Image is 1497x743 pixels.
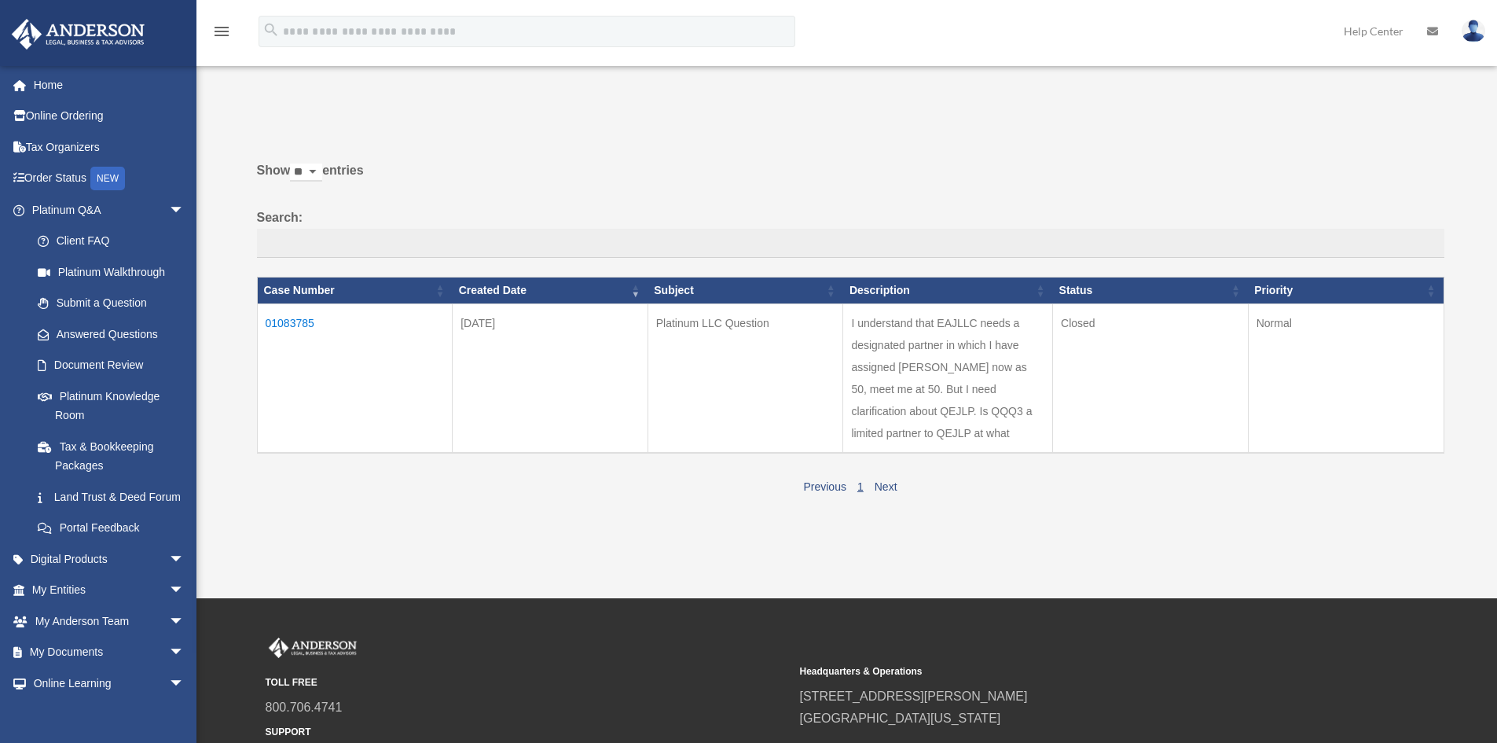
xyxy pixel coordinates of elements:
select: Showentries [290,164,322,182]
a: My Entitiesarrow_drop_down [11,575,208,606]
td: Closed [1053,303,1249,453]
th: Case Number: activate to sort column ascending [257,278,453,304]
a: [GEOGRAPHIC_DATA][US_STATE] [800,712,1001,725]
th: Subject: activate to sort column ascending [648,278,843,304]
a: My Anderson Teamarrow_drop_down [11,605,208,637]
a: Platinum Q&Aarrow_drop_down [11,194,200,226]
a: Client FAQ [22,226,200,257]
i: search [262,21,280,39]
th: Status: activate to sort column ascending [1053,278,1249,304]
th: Priority: activate to sort column ascending [1248,278,1444,304]
span: arrow_drop_down [169,605,200,638]
img: Anderson Advisors Platinum Portal [7,19,149,50]
td: Platinum LLC Question [648,303,843,453]
a: Platinum Walkthrough [22,256,200,288]
a: 1 [857,480,864,493]
td: I understand that EAJLLC needs a designated partner in which I have assigned [PERSON_NAME] now as... [843,303,1053,453]
i: menu [212,22,231,41]
span: arrow_drop_down [169,668,200,700]
span: arrow_drop_down [169,637,200,669]
div: NEW [90,167,125,190]
a: Previous [803,480,846,493]
a: Tax Organizers [11,131,208,163]
img: Anderson Advisors Platinum Portal [266,638,360,658]
td: [DATE] [453,303,648,453]
a: Document Review [22,350,200,381]
a: Order StatusNEW [11,163,208,195]
a: Digital Productsarrow_drop_down [11,543,208,575]
span: arrow_drop_down [169,543,200,576]
a: Online Learningarrow_drop_down [11,668,208,699]
a: Tax & Bookkeeping Packages [22,431,200,481]
a: Next [875,480,897,493]
label: Show entries [257,160,1444,197]
a: menu [212,28,231,41]
a: Submit a Question [22,288,200,319]
a: My Documentsarrow_drop_down [11,637,208,668]
a: Home [11,69,208,101]
a: [STREET_ADDRESS][PERSON_NAME] [800,690,1028,703]
a: Answered Questions [22,318,193,350]
a: Platinum Knowledge Room [22,381,200,431]
span: arrow_drop_down [169,194,200,226]
input: Search: [257,229,1444,259]
small: Headquarters & Operations [800,664,1323,680]
a: Online Ordering [11,101,208,132]
small: TOLL FREE [266,675,789,691]
img: User Pic [1462,20,1485,42]
label: Search: [257,207,1444,259]
span: arrow_drop_down [169,575,200,607]
td: Normal [1248,303,1444,453]
a: 800.706.4741 [266,701,343,714]
a: Land Trust & Deed Forum [22,481,200,513]
a: Portal Feedback [22,513,200,544]
th: Created Date: activate to sort column ascending [453,278,648,304]
small: SUPPORT [266,724,789,741]
td: 01083785 [257,303,453,453]
th: Description: activate to sort column ascending [843,278,1053,304]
